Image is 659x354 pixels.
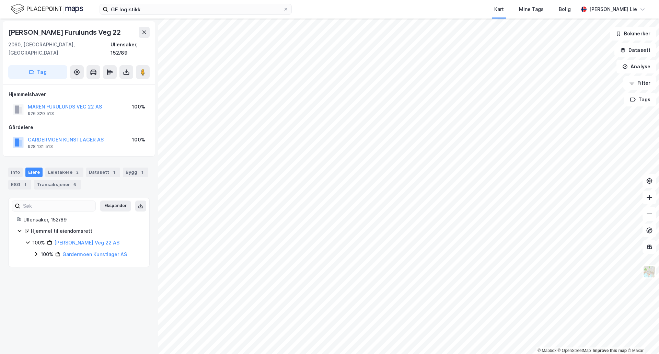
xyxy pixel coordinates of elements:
input: Søk på adresse, matrikkel, gårdeiere, leietakere eller personer [108,4,283,14]
div: [PERSON_NAME] Furulunds Veg 22 [8,27,122,38]
div: [PERSON_NAME] Lie [589,5,637,13]
div: 2060, [GEOGRAPHIC_DATA], [GEOGRAPHIC_DATA] [8,41,111,57]
img: Z [643,265,656,278]
a: OpenStreetMap [558,348,591,353]
div: 2 [74,169,81,176]
img: logo.f888ab2527a4732fd821a326f86c7f29.svg [11,3,83,15]
a: Gardermoen Kunstlager AS [62,251,127,257]
div: Bolig [559,5,571,13]
input: Søk [20,201,95,211]
div: Eiere [25,168,43,177]
div: 1 [139,169,146,176]
div: 926 320 513 [28,111,54,116]
div: Info [8,168,23,177]
button: Analyse [616,60,656,73]
div: Mine Tags [519,5,544,13]
div: ESG [8,180,31,190]
a: Improve this map [593,348,627,353]
div: 1 [22,181,28,188]
button: Tags [624,93,656,106]
div: Kontrollprogram for chat [625,321,659,354]
div: 100% [132,103,145,111]
div: 928 131 513 [28,144,53,149]
div: Datasett [86,168,120,177]
button: Ekspander [100,201,131,212]
div: Ullensaker, 152/89 [23,216,141,224]
div: 100% [33,239,45,247]
div: Gårdeiere [9,123,149,132]
button: Filter [623,76,656,90]
div: Bygg [123,168,148,177]
button: Datasett [614,43,656,57]
div: Leietakere [45,168,83,177]
div: Transaksjoner [34,180,81,190]
div: Ullensaker, 152/89 [111,41,150,57]
a: Mapbox [537,348,556,353]
div: 1 [111,169,117,176]
a: [PERSON_NAME] Veg 22 AS [54,240,119,245]
button: Tag [8,65,67,79]
button: Bokmerker [610,27,656,41]
div: 100% [41,250,53,259]
div: Hjemmelshaver [9,90,149,99]
div: Kart [494,5,504,13]
div: Hjemmel til eiendomsrett [31,227,141,235]
div: 6 [71,181,78,188]
div: 100% [132,136,145,144]
iframe: Chat Widget [625,321,659,354]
